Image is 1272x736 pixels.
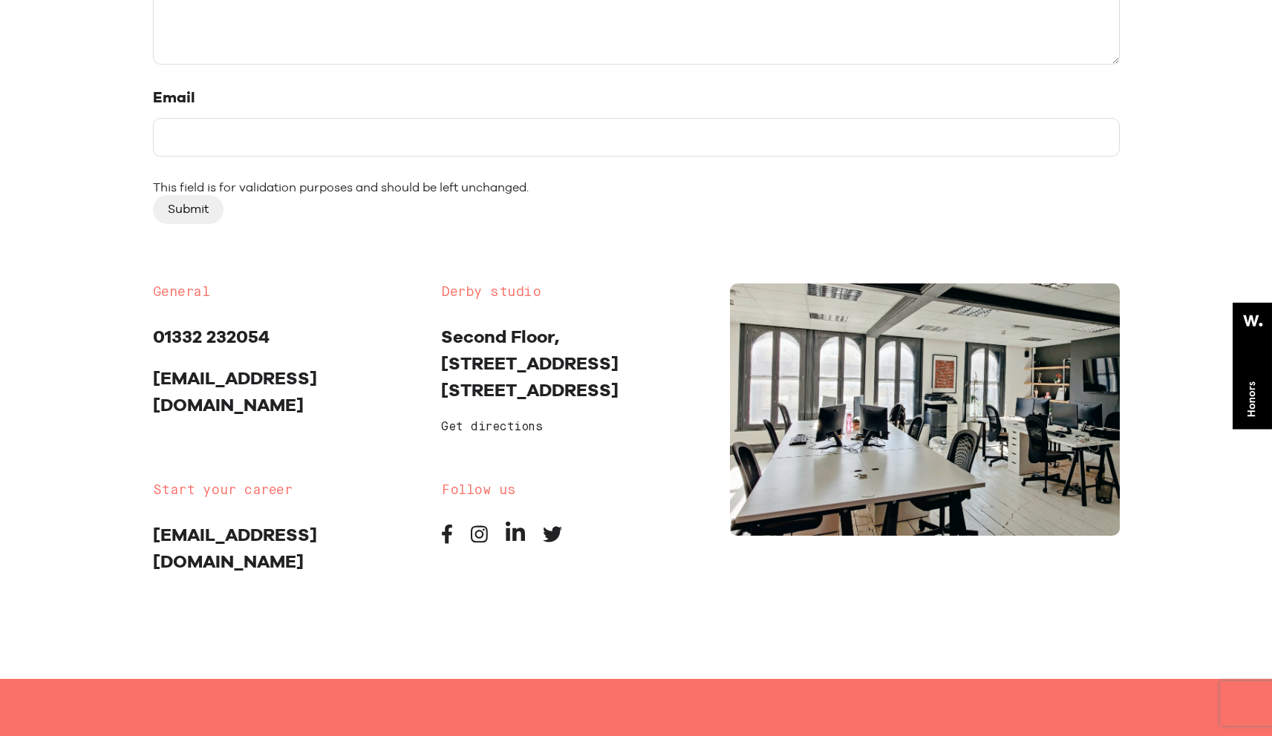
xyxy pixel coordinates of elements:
input: Submit [153,195,224,223]
h2: Follow us [441,482,708,499]
div: This field is for validation purposes and should be left unchanged. [153,180,1120,195]
h2: General [153,283,420,301]
a: Facebook [441,533,453,547]
a: Linkedin [506,533,525,547]
a: Get directions [441,421,542,433]
a: [EMAIL_ADDRESS][DOMAIN_NAME] [153,524,317,572]
p: Second Floor, [STREET_ADDRESS] [STREET_ADDRESS] [441,323,708,404]
h2: Derby studio [441,283,708,301]
label: Email [153,88,1120,107]
img: Our office [730,283,1120,536]
a: Twitter [543,533,562,547]
a: 01332 232054 [153,326,270,347]
a: [EMAIL_ADDRESS][DOMAIN_NAME] [153,367,317,415]
a: Instagram [471,533,488,547]
h2: Start your career [153,482,420,499]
